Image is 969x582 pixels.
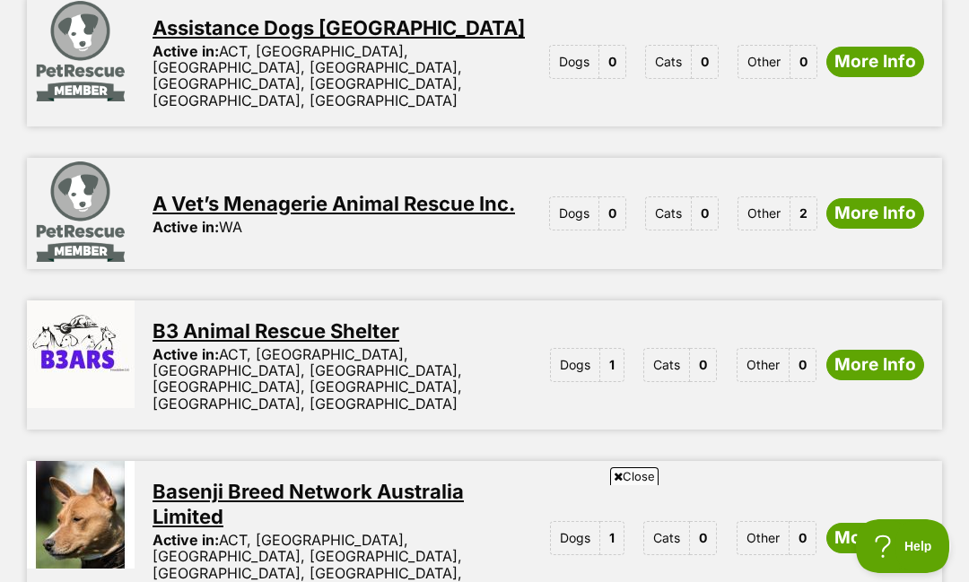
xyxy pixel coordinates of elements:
[826,350,924,380] a: More Info
[690,348,717,382] span: 0
[153,43,538,109] div: ACT, [GEOGRAPHIC_DATA], [GEOGRAPHIC_DATA], [GEOGRAPHIC_DATA], [GEOGRAPHIC_DATA], [GEOGRAPHIC_DATA...
[549,196,599,230] span: Dogs
[856,519,951,573] iframe: Help Scout Beacon - Open
[643,348,690,382] span: Cats
[549,45,599,79] span: Dogs
[153,480,464,528] a: Basenji Breed Network Australia Limited
[692,196,719,230] span: 0
[645,45,692,79] span: Cats
[27,158,135,265] img: A Vet’s Menagerie Animal Rescue Inc.
[790,45,817,79] span: 0
[153,319,399,343] a: B3 Animal Rescue Shelter
[826,198,924,229] a: More Info
[599,45,626,79] span: 0
[153,192,515,215] a: A Vet’s Menagerie Animal Rescue Inc.
[153,218,219,236] span: Active in:
[645,196,692,230] span: Cats
[790,348,816,382] span: 0
[27,300,135,408] img: B3 Animal Rescue Shelter
[738,45,790,79] span: Other
[153,346,538,413] div: ACT, [GEOGRAPHIC_DATA], [GEOGRAPHIC_DATA], [GEOGRAPHIC_DATA], [GEOGRAPHIC_DATA], [GEOGRAPHIC_DATA...
[27,461,135,569] img: Basenji Breed Network Australia Limited
[550,348,600,382] span: Dogs
[790,196,817,230] span: 2
[599,196,626,230] span: 0
[153,42,219,60] span: Active in:
[49,492,920,573] iframe: Advertisement
[153,345,219,363] span: Active in:
[153,16,525,39] a: Assistance Dogs [GEOGRAPHIC_DATA]
[692,45,719,79] span: 0
[826,47,924,77] a: More Info
[600,348,624,382] span: 1
[738,196,790,230] span: Other
[610,467,659,485] span: Close
[737,348,790,382] span: Other
[153,219,242,235] div: WA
